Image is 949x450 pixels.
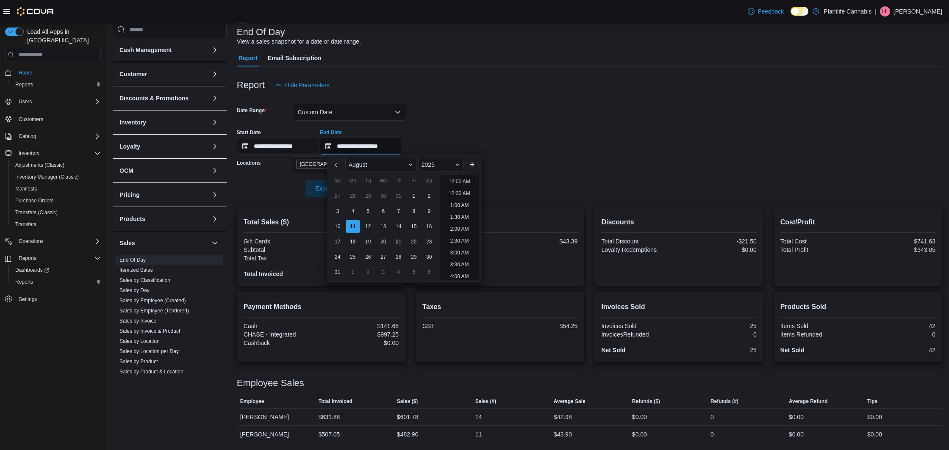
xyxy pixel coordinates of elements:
button: Pricing [119,190,208,199]
li: 1:30 AM [447,212,472,222]
span: Sales by Classification [119,277,170,284]
div: Fr [407,174,421,188]
span: Adjustments (Classic) [15,162,64,168]
div: $0.00 [632,429,647,439]
span: Inventory [15,148,101,158]
div: Total Discount [601,238,677,245]
a: Purchase Orders [12,196,57,206]
span: Transfers (Classic) [12,207,101,218]
div: $997.25 [323,331,399,338]
div: $0.00 [789,412,804,422]
div: $42.98 [554,412,572,422]
h3: Customer [119,70,147,78]
span: Catalog [15,131,101,141]
div: day-25 [346,250,360,264]
div: Gift Cards [244,238,319,245]
li: 12:00 AM [445,177,474,187]
h2: Payment Methods [244,302,399,312]
div: day-4 [346,204,360,218]
h3: Report [237,80,265,90]
a: Sales by Day [119,287,150,293]
div: 42 [860,323,935,329]
div: Button. Open the month selector. August is currently selected. [345,158,416,171]
h3: Discounts & Promotions [119,94,189,102]
button: Loyalty [210,141,220,152]
div: Su [331,174,344,188]
div: day-3 [331,204,344,218]
div: day-20 [377,235,390,248]
span: Average Sale [554,398,585,405]
button: Inventory [15,148,43,158]
span: Sales by Employee (Tendered) [119,307,189,314]
div: day-7 [392,204,405,218]
li: 1:00 AM [447,200,472,210]
a: Sales by Location [119,338,160,344]
button: Discounts & Promotions [210,93,220,103]
label: Locations [237,160,261,166]
button: Products [119,215,208,223]
div: GST [422,323,498,329]
button: Inventory Manager (Classic) [8,171,104,183]
button: Home [2,66,104,79]
span: Purchase Orders [12,196,101,206]
img: Cova [17,7,55,16]
span: Reports [15,253,101,263]
span: Home [15,67,101,78]
a: Sales by Location per Day [119,348,179,354]
input: Press the down key to enter a popover containing a calendar. Press the escape key to close the po... [320,138,401,155]
span: Sales by Product & Location [119,368,183,375]
div: day-29 [361,189,375,203]
a: Home [15,68,36,78]
div: 0 [710,412,714,422]
div: $0.00 [632,412,647,422]
button: Catalog [2,130,104,142]
span: Itemized Sales [119,267,153,273]
div: $0.00 [681,246,757,253]
div: $343.05 [860,246,935,253]
a: Sales by Invoice [119,318,156,324]
div: $631.88 [319,412,340,422]
span: Sales ($) [397,398,418,405]
span: Reports [12,80,101,90]
div: day-6 [422,265,436,279]
div: Button. Open the year selector. 2025 is currently selected. [418,158,463,171]
div: day-31 [331,265,344,279]
strong: Net Sold [601,347,625,353]
div: 0 [860,331,935,338]
h2: Cost/Profit [780,217,935,227]
div: $1,084.68 [323,246,399,253]
div: day-5 [361,204,375,218]
span: Reports [19,255,36,262]
div: day-18 [346,235,360,248]
div: day-4 [392,265,405,279]
div: $741.63 [860,238,935,245]
div: Cashback [244,340,319,346]
div: $43.90 [554,429,572,439]
div: Invoices Sold [601,323,677,329]
div: Cash [244,323,319,329]
nav: Complex example [5,63,101,327]
span: [GEOGRAPHIC_DATA] - Mahogany Market [300,160,366,168]
span: Inventory [19,150,39,157]
button: Custom Date [293,104,406,121]
div: 42 [860,347,935,353]
div: $601.78 [397,412,419,422]
label: Date Range [237,107,267,114]
li: 3:30 AM [447,260,472,270]
div: day-31 [392,189,405,203]
div: Lex Lozanski [880,6,890,17]
span: Inventory Manager (Classic) [15,174,79,180]
div: day-6 [377,204,390,218]
a: Sales by Classification [119,277,170,283]
span: Calgary - Mahogany Market [296,160,377,169]
button: Inventory [119,118,208,127]
a: Manifests [12,184,40,194]
div: Loyalty Redemptions [601,246,677,253]
li: 4:00 AM [447,271,472,282]
div: day-30 [422,250,436,264]
span: Dashboards [12,265,101,275]
h3: End Of Day [237,27,285,37]
span: Manifests [12,184,101,194]
button: Sales [119,239,208,247]
div: Total Profit [780,246,856,253]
